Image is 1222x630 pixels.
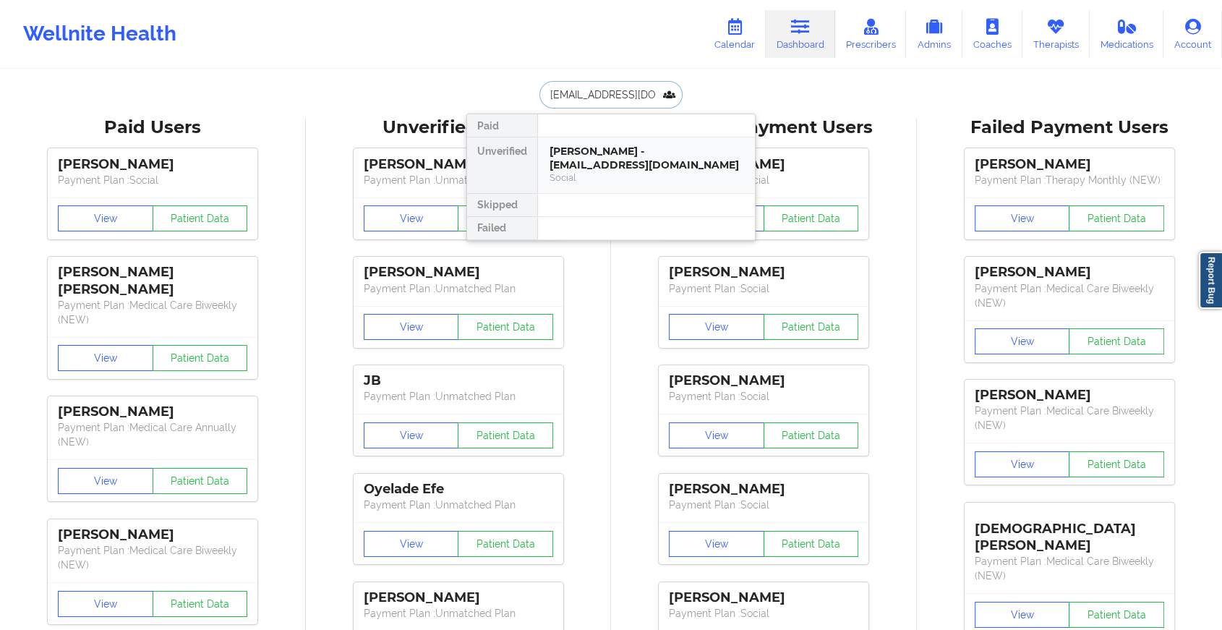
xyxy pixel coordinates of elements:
button: View [364,531,459,557]
div: [PERSON_NAME] [975,387,1164,404]
a: Account [1163,10,1222,58]
div: JB [364,373,553,389]
div: [PERSON_NAME] [58,527,247,543]
button: View [975,205,1070,231]
div: Social [550,171,743,184]
p: Payment Plan : Social [669,281,858,296]
p: Payment Plan : Medical Care Annually (NEW) [58,420,247,449]
p: Payment Plan : Therapy Monthly (NEW) [975,173,1164,187]
button: Patient Data [153,205,248,231]
p: Payment Plan : Unmatched Plan [364,606,553,621]
div: [PERSON_NAME] [669,373,858,389]
button: View [364,314,459,340]
button: Patient Data [764,205,859,231]
button: View [975,328,1070,354]
button: View [364,205,459,231]
button: Patient Data [153,468,248,494]
button: View [58,205,153,231]
a: Medications [1090,10,1164,58]
div: [DEMOGRAPHIC_DATA][PERSON_NAME] [975,510,1164,554]
div: [PERSON_NAME] [364,589,553,606]
div: [PERSON_NAME] [669,589,858,606]
p: Payment Plan : Unmatched Plan [364,281,553,296]
div: [PERSON_NAME] [669,156,858,173]
div: [PERSON_NAME] [669,264,858,281]
p: Payment Plan : Medical Care Biweekly (NEW) [975,554,1164,583]
div: Failed [467,217,537,240]
button: View [975,451,1070,477]
button: View [58,591,153,617]
button: Patient Data [1069,602,1164,628]
p: Payment Plan : Unmatched Plan [364,173,553,187]
p: Payment Plan : Social [58,173,247,187]
div: Skipped Payment Users [621,116,907,139]
button: View [364,422,459,448]
button: Patient Data [1069,451,1164,477]
a: Calendar [704,10,766,58]
div: Oyelade Efe [364,481,553,498]
button: Patient Data [764,531,859,557]
div: [PERSON_NAME] [364,156,553,173]
div: [PERSON_NAME] [PERSON_NAME] [58,264,247,297]
div: [PERSON_NAME] [669,481,858,498]
div: Paid [467,114,537,137]
div: Unverified [467,137,537,194]
button: Patient Data [458,531,553,557]
p: Payment Plan : Social [669,606,858,621]
button: Patient Data [458,205,553,231]
button: View [975,602,1070,628]
a: Report Bug [1199,252,1222,309]
button: Patient Data [1069,328,1164,354]
button: Patient Data [764,422,859,448]
p: Payment Plan : Social [669,498,858,512]
div: [PERSON_NAME] [975,264,1164,281]
div: [PERSON_NAME] [58,404,247,420]
p: Payment Plan : Social [669,389,858,404]
p: Payment Plan : Social [669,173,858,187]
div: Paid Users [10,116,296,139]
p: Payment Plan : Medical Care Biweekly (NEW) [975,404,1164,433]
button: Patient Data [764,314,859,340]
button: View [58,468,153,494]
a: Therapists [1022,10,1090,58]
button: Patient Data [153,591,248,617]
button: View [58,345,153,371]
button: View [669,422,764,448]
div: Failed Payment Users [927,116,1213,139]
div: [PERSON_NAME] [58,156,247,173]
button: Patient Data [458,422,553,448]
button: Patient Data [153,345,248,371]
div: [PERSON_NAME] - [EMAIL_ADDRESS][DOMAIN_NAME] [550,145,743,171]
button: Patient Data [458,314,553,340]
button: View [669,314,764,340]
a: Prescribers [835,10,907,58]
button: View [669,531,764,557]
a: Coaches [962,10,1022,58]
a: Dashboard [766,10,835,58]
p: Payment Plan : Medical Care Biweekly (NEW) [58,543,247,572]
p: Payment Plan : Unmatched Plan [364,389,553,404]
button: Patient Data [1069,205,1164,231]
div: Unverified Users [316,116,602,139]
div: [PERSON_NAME] [364,264,553,281]
p: Payment Plan : Medical Care Biweekly (NEW) [58,298,247,327]
a: Admins [906,10,962,58]
p: Payment Plan : Unmatched Plan [364,498,553,512]
div: Skipped [467,194,537,217]
p: Payment Plan : Medical Care Biweekly (NEW) [975,281,1164,310]
div: [PERSON_NAME] [975,156,1164,173]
